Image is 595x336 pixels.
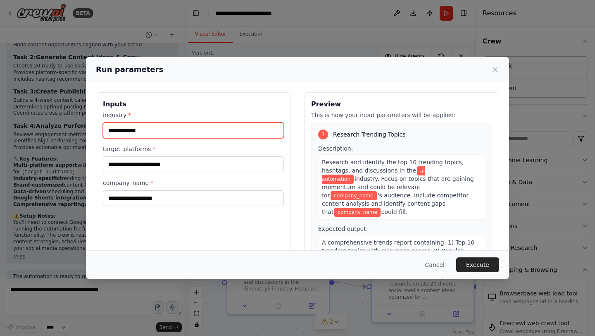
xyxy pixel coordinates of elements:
[318,145,353,152] span: Description:
[103,145,284,153] label: target_platforms
[381,209,407,215] span: could fill.
[103,99,284,109] h3: Inputs
[322,166,425,184] span: Variable: industry
[333,130,406,139] span: Research Trending Topics
[103,179,284,187] label: company_name
[318,130,328,139] div: 1
[311,111,492,119] p: This is how your input parameters will be applied:
[318,226,368,232] span: Expected output:
[322,159,464,174] span: Research and identify the top 10 trending topics, hashtags, and discussions in the
[322,239,479,287] span: A comprehensive trends report containing: 1) Top 10 trending topics with relevance scores, 2) Pop...
[96,64,163,75] h2: Run parameters
[311,99,492,109] h3: Preview
[334,208,380,217] span: Variable: company_name
[322,175,474,199] span: industry. Focus on topics that are gaining momentum and could be relevant for
[419,257,451,272] button: Cancel
[331,191,376,200] span: Variable: company_name
[456,257,499,272] button: Execute
[103,111,284,119] label: industry
[322,192,469,215] span: 's audience. Include competitor content analysis and identify content gaps that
